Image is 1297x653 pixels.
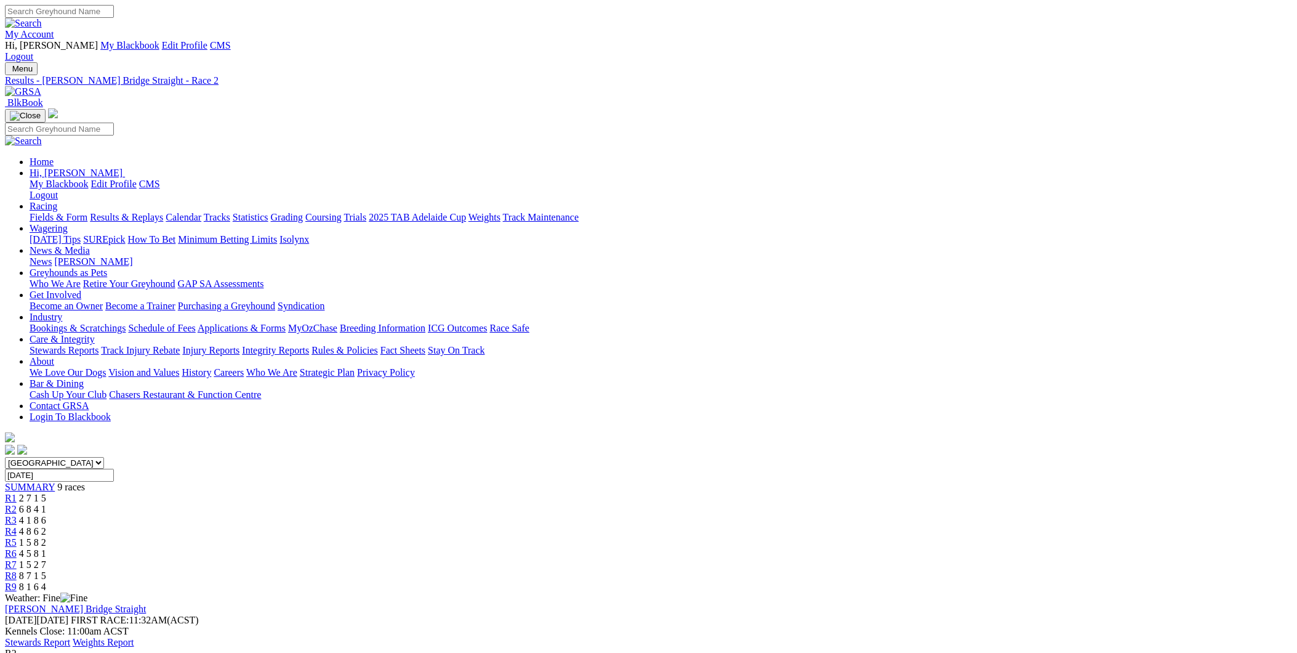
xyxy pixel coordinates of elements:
[5,123,114,136] input: Search
[19,493,46,503] span: 2 7 1 5
[30,256,1292,267] div: News & Media
[30,223,68,233] a: Wagering
[30,389,1292,400] div: Bar & Dining
[178,301,275,311] a: Purchasing a Greyhound
[5,515,17,525] span: R3
[5,482,55,492] span: SUMMARY
[5,432,15,442] img: logo-grsa-white.png
[48,108,58,118] img: logo-grsa-white.png
[5,604,146,614] a: [PERSON_NAME] Bridge Straight
[71,615,129,625] span: FIRST RACE:
[5,97,43,108] a: BlkBook
[357,367,415,378] a: Privacy Policy
[343,212,366,222] a: Trials
[214,367,244,378] a: Careers
[279,234,309,245] a: Isolynx
[30,334,95,344] a: Care & Integrity
[105,301,175,311] a: Become a Trainer
[57,482,85,492] span: 9 races
[428,345,484,355] a: Stay On Track
[90,212,163,222] a: Results & Replays
[30,201,57,211] a: Racing
[54,256,132,267] a: [PERSON_NAME]
[30,179,89,189] a: My Blackbook
[5,86,41,97] img: GRSA
[30,156,54,167] a: Home
[5,40,98,51] span: Hi, [PERSON_NAME]
[30,290,81,300] a: Get Involved
[60,593,87,604] img: Fine
[30,190,58,200] a: Logout
[30,179,1292,201] div: Hi, [PERSON_NAME]
[30,278,81,289] a: Who We Are
[5,469,114,482] input: Select date
[5,526,17,537] span: R4
[19,582,46,592] span: 8 1 6 4
[30,345,1292,356] div: Care & Integrity
[5,51,33,62] a: Logout
[5,18,42,29] img: Search
[5,570,17,581] a: R8
[10,111,41,121] img: Close
[340,323,425,333] a: Breeding Information
[5,504,17,514] a: R2
[19,537,46,548] span: 1 5 8 2
[19,504,46,514] span: 6 8 4 1
[5,109,46,123] button: Toggle navigation
[5,582,17,592] a: R9
[5,637,70,647] a: Stewards Report
[30,345,98,355] a: Stewards Reports
[305,212,342,222] a: Coursing
[30,245,90,256] a: News & Media
[489,323,529,333] a: Race Safe
[30,367,106,378] a: We Love Our Dogs
[246,367,297,378] a: Who We Are
[139,179,160,189] a: CMS
[17,445,27,455] img: twitter.svg
[71,615,199,625] span: 11:32AM(ACST)
[83,278,175,289] a: Retire Your Greyhound
[30,412,111,422] a: Login To Blackbook
[109,389,261,400] a: Chasers Restaurant & Function Centre
[271,212,303,222] a: Grading
[5,537,17,548] a: R5
[30,168,122,178] span: Hi, [PERSON_NAME]
[12,64,33,73] span: Menu
[428,323,487,333] a: ICG Outcomes
[100,40,159,51] a: My Blackbook
[30,267,107,278] a: Greyhounds as Pets
[166,212,201,222] a: Calendar
[468,212,500,222] a: Weights
[19,526,46,537] span: 4 8 6 2
[5,493,17,503] a: R1
[380,345,425,355] a: Fact Sheets
[198,323,286,333] a: Applications & Forms
[5,593,87,603] span: Weather: Fine
[5,445,15,455] img: facebook.svg
[311,345,378,355] a: Rules & Policies
[369,212,466,222] a: 2025 TAB Adelaide Cup
[5,62,38,75] button: Toggle navigation
[5,626,1292,637] div: Kennels Close: 11:00am ACST
[5,136,42,147] img: Search
[30,400,89,411] a: Contact GRSA
[30,234,81,245] a: [DATE] Tips
[210,40,231,51] a: CMS
[5,615,37,625] span: [DATE]
[5,40,1292,62] div: My Account
[5,615,68,625] span: [DATE]
[108,367,179,378] a: Vision and Values
[19,570,46,581] span: 8 7 1 5
[83,234,125,245] a: SUREpick
[30,378,84,389] a: Bar & Dining
[30,168,125,178] a: Hi, [PERSON_NAME]
[5,5,114,18] input: Search
[5,75,1292,86] div: Results - [PERSON_NAME] Bridge Straight - Race 2
[30,212,1292,223] div: Racing
[182,345,239,355] a: Injury Reports
[128,234,176,245] a: How To Bet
